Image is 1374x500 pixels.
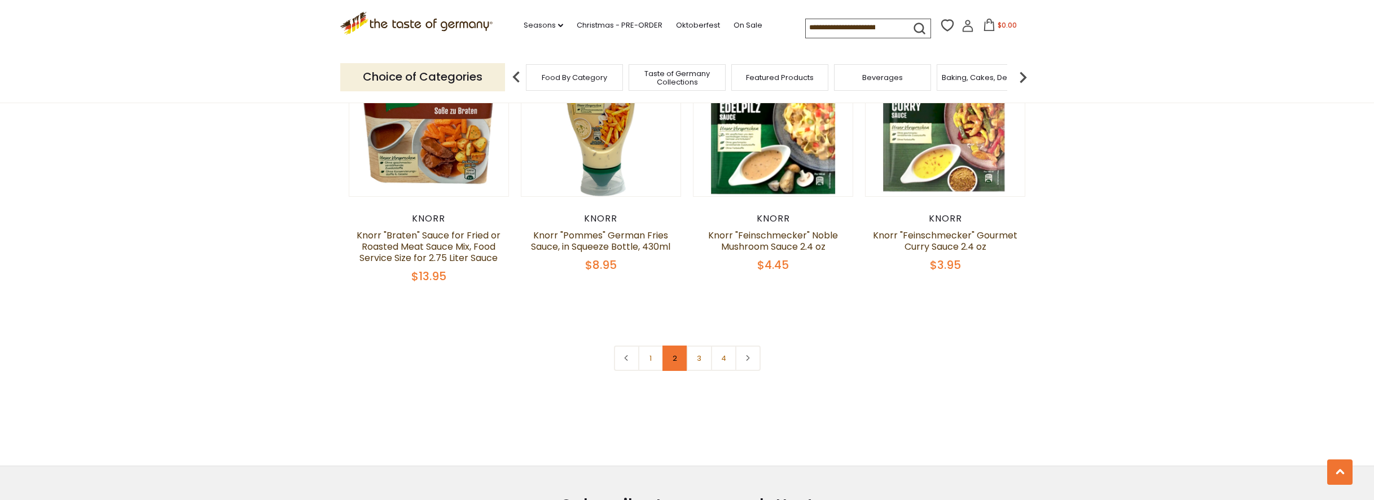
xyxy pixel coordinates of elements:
img: next arrow [1012,66,1034,89]
a: Beverages [862,73,903,82]
a: Oktoberfest [676,19,720,32]
img: Knorr [349,37,509,196]
span: $8.95 [585,257,617,273]
a: Food By Category [542,73,607,82]
div: Knorr [865,213,1026,224]
button: $0.00 [976,19,1024,36]
a: 4 [711,346,736,371]
span: $3.95 [930,257,961,273]
div: Knorr [693,213,854,224]
a: Baking, Cakes, Desserts [942,73,1029,82]
span: $4.45 [757,257,789,273]
a: On Sale [734,19,762,32]
a: 2 [662,346,688,371]
a: Knorr "Pommes" German Fries Sauce, in Squeeze Bottle, 430ml [531,229,670,253]
div: Knorr [521,213,682,224]
span: $13.95 [411,268,446,284]
p: Choice of Categories [340,63,505,91]
div: Knorr [349,213,510,224]
img: Knorr [866,37,1025,196]
a: Seasons [524,19,563,32]
a: Taste of Germany Collections [632,69,722,86]
img: Knorr [521,37,681,196]
img: previous arrow [505,66,528,89]
a: Knorr "Braten" Sauce for Fried or Roasted Meat Sauce Mix, Food Service Size for 2.75 Liter Sauce [357,229,501,264]
a: 3 [687,346,712,371]
a: Featured Products [746,73,814,82]
span: $0.00 [998,20,1017,30]
a: Christmas - PRE-ORDER [577,19,662,32]
a: Knorr "Feinschmecker" Gourmet Curry Sauce 2.4 oz [873,229,1017,253]
a: Knorr "Feinschmecker" Noble Mushroom Sauce 2.4 oz [708,229,838,253]
img: Knorr [693,37,853,196]
a: 1 [638,346,664,371]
